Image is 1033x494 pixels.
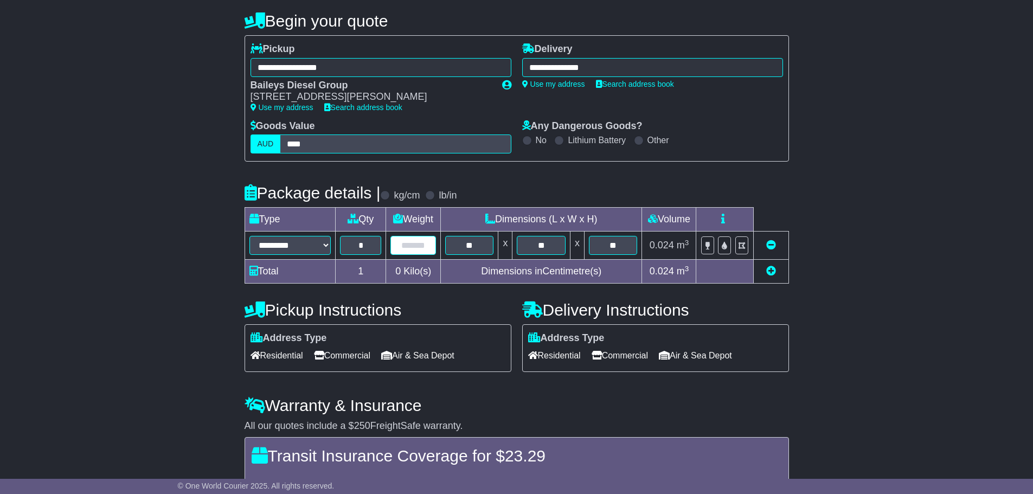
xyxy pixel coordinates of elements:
span: Residential [251,347,303,364]
td: Dimensions (L x W x H) [441,208,642,232]
h4: Package details | [245,184,381,202]
label: Lithium Battery [568,135,626,145]
span: 0 [395,266,401,277]
span: Residential [528,347,581,364]
a: Search address book [324,103,402,112]
label: lb/in [439,190,457,202]
label: Address Type [251,332,327,344]
h4: Delivery Instructions [522,301,789,319]
span: 250 [354,420,370,431]
label: Other [647,135,669,145]
span: m [677,266,689,277]
label: Pickup [251,43,295,55]
td: Kilo(s) [386,260,441,284]
td: Type [245,208,336,232]
label: Goods Value [251,120,315,132]
span: 23.29 [505,447,546,465]
div: [STREET_ADDRESS][PERSON_NAME] [251,91,491,103]
span: m [677,240,689,251]
label: kg/cm [394,190,420,202]
span: © One World Courier 2025. All rights reserved. [178,482,335,490]
span: Air & Sea Depot [659,347,732,364]
a: Remove this item [766,240,776,251]
span: 0.024 [650,240,674,251]
td: x [498,232,512,260]
sup: 3 [685,265,689,273]
td: Volume [642,208,696,232]
span: Commercial [314,347,370,364]
h4: Pickup Instructions [245,301,511,319]
span: 0.024 [650,266,674,277]
td: 1 [336,260,386,284]
h4: Begin your quote [245,12,789,30]
label: Delivery [522,43,573,55]
a: Search address book [596,80,674,88]
label: Any Dangerous Goods? [522,120,643,132]
td: Total [245,260,336,284]
h4: Warranty & Insurance [245,396,789,414]
td: Weight [386,208,441,232]
label: Address Type [528,332,605,344]
label: No [536,135,547,145]
a: Use my address [251,103,313,112]
td: Qty [336,208,386,232]
a: Add new item [766,266,776,277]
span: Air & Sea Depot [381,347,454,364]
h4: Transit Insurance Coverage for $ [252,447,782,465]
span: Commercial [592,347,648,364]
td: Dimensions in Centimetre(s) [441,260,642,284]
a: Use my address [522,80,585,88]
div: All our quotes include a $ FreightSafe warranty. [245,420,789,432]
sup: 3 [685,239,689,247]
td: x [570,232,584,260]
div: Baileys Diesel Group [251,80,491,92]
label: AUD [251,134,281,153]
